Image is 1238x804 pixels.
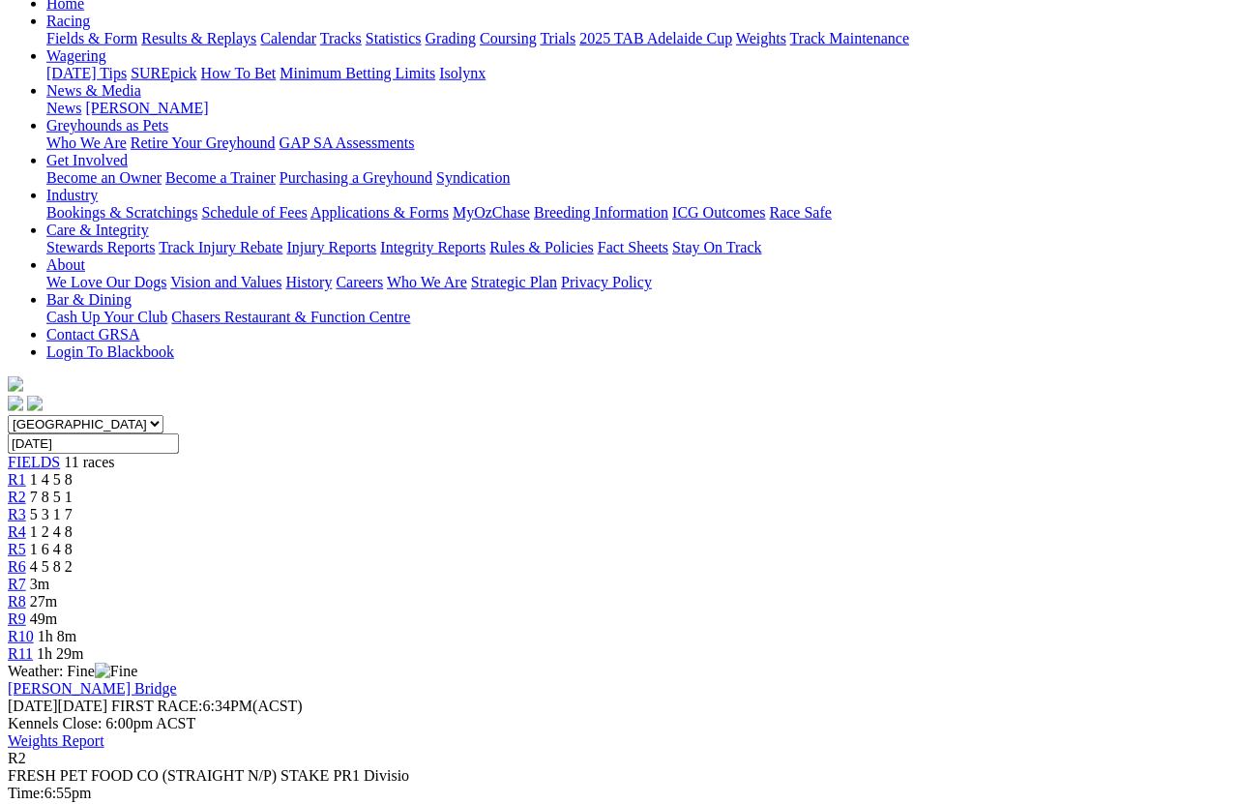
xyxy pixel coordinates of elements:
a: Purchasing a Greyhound [280,169,432,186]
a: Trials [540,30,575,46]
a: R6 [8,558,26,575]
a: Contact GRSA [46,326,139,342]
a: Race Safe [769,204,831,221]
span: Time: [8,785,44,801]
span: 6:34PM(ACST) [111,698,303,714]
a: Chasers Restaurant & Function Centre [171,309,410,325]
span: 7 8 5 1 [30,489,73,505]
span: 27m [30,593,57,610]
a: R8 [8,593,26,610]
a: [PERSON_NAME] [85,100,208,116]
div: Get Involved [46,169,1230,187]
a: R1 [8,471,26,488]
img: twitter.svg [27,396,43,411]
a: Weights [736,30,786,46]
a: ICG Outcomes [672,204,765,221]
a: Racing [46,13,90,29]
a: Breeding Information [534,204,668,221]
a: R11 [8,645,33,662]
a: News [46,100,81,116]
span: 3m [30,576,49,592]
a: History [285,274,332,290]
span: 49m [30,610,57,627]
div: Greyhounds as Pets [46,134,1230,152]
img: Fine [95,663,137,680]
a: Retire Your Greyhound [131,134,276,151]
a: R3 [8,506,26,522]
a: R9 [8,610,26,627]
div: Wagering [46,65,1230,82]
a: Coursing [480,30,537,46]
div: Care & Integrity [46,239,1230,256]
a: GAP SA Assessments [280,134,415,151]
span: 1 6 4 8 [30,541,73,557]
a: Rules & Policies [489,239,594,255]
a: Careers [336,274,383,290]
a: Login To Blackbook [46,343,174,360]
img: facebook.svg [8,396,23,411]
span: R4 [8,523,26,540]
a: Vision and Values [170,274,281,290]
a: R2 [8,489,26,505]
a: [DATE] Tips [46,65,127,81]
input: Select date [8,433,179,454]
a: MyOzChase [453,204,530,221]
a: R7 [8,576,26,592]
div: Bar & Dining [46,309,1230,326]
img: logo-grsa-white.png [8,376,23,392]
a: Who We Are [387,274,467,290]
a: Calendar [260,30,316,46]
span: FIRST RACE: [111,698,202,714]
div: News & Media [46,100,1230,117]
a: Isolynx [439,65,486,81]
span: [DATE] [8,698,58,714]
a: Track Injury Rebate [159,239,282,255]
div: Industry [46,204,1230,222]
a: News & Media [46,82,141,99]
a: Bookings & Scratchings [46,204,197,221]
a: Schedule of Fees [201,204,307,221]
a: How To Bet [201,65,277,81]
span: Weather: Fine [8,663,137,679]
a: Grading [426,30,476,46]
span: 1 2 4 8 [30,523,73,540]
a: Become a Trainer [165,169,276,186]
a: R5 [8,541,26,557]
span: 1h 29m [37,645,83,662]
span: 11 races [64,454,114,470]
a: Get Involved [46,152,128,168]
span: [DATE] [8,698,107,714]
a: [PERSON_NAME] Bridge [8,680,177,697]
a: Care & Integrity [46,222,149,238]
a: Integrity Reports [380,239,486,255]
a: 2025 TAB Adelaide Cup [579,30,732,46]
span: 1 4 5 8 [30,471,73,488]
div: Kennels Close: 6:00pm ACST [8,715,1230,732]
a: Results & Replays [141,30,256,46]
a: Who We Are [46,134,127,151]
a: R10 [8,628,34,644]
a: Bar & Dining [46,291,132,308]
a: Industry [46,187,98,203]
a: FIELDS [8,454,60,470]
a: Greyhounds as Pets [46,117,168,134]
div: FRESH PET FOOD CO (STRAIGHT N/P) STAKE PR1 Divisio [8,767,1230,785]
a: Fact Sheets [598,239,668,255]
a: Become an Owner [46,169,162,186]
a: About [46,256,85,273]
a: SUREpick [131,65,196,81]
a: Stewards Reports [46,239,155,255]
div: Racing [46,30,1230,47]
a: Injury Reports [286,239,376,255]
a: Privacy Policy [561,274,652,290]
